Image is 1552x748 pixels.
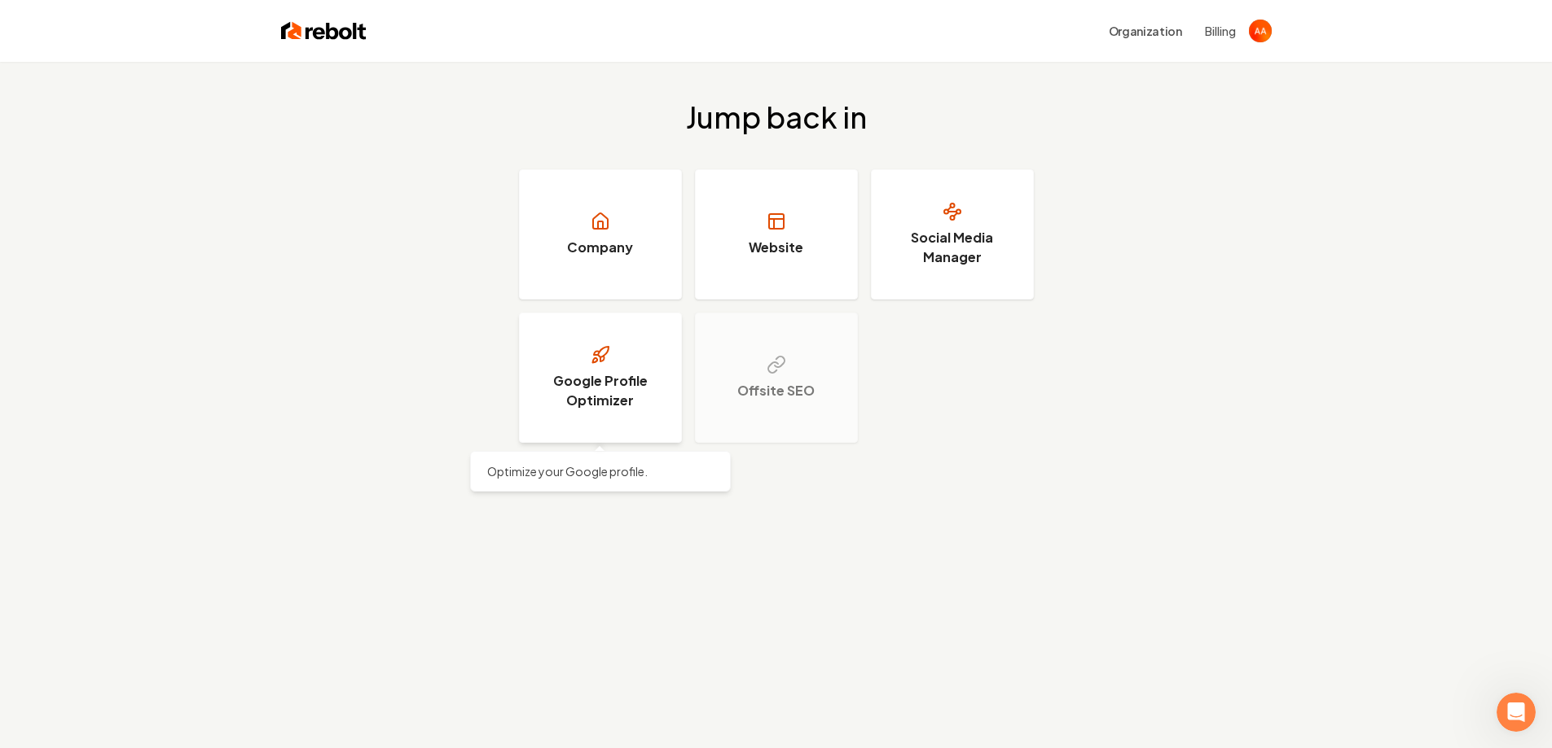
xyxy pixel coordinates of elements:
[487,463,714,479] p: Optimize your Google profile.
[891,228,1013,267] h3: Social Media Manager
[871,169,1034,300] a: Social Media Manager
[737,381,815,400] h3: Offsite SEO
[1249,20,1272,42] img: Amin Abdollahisani
[686,101,867,133] h2: Jump back in
[567,238,633,257] h3: Company
[1497,693,1536,732] iframe: Intercom live chat
[1249,20,1272,42] button: Open user button
[539,371,662,410] h3: Google Profile Optimizer
[281,20,367,42] img: Rebolt Logo
[519,313,682,443] a: Google Profile Optimizer
[1099,16,1192,46] button: Organization
[1205,23,1236,39] button: Billing
[695,169,858,300] a: Website
[519,169,682,300] a: Company
[749,238,803,257] h3: Website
